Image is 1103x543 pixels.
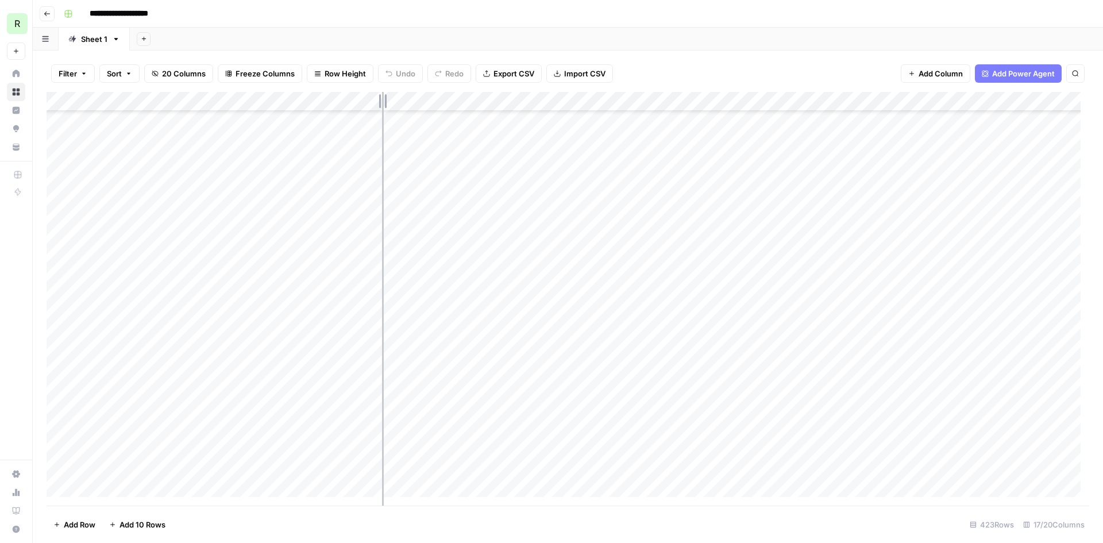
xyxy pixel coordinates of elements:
[7,120,25,138] a: Opportunities
[975,64,1062,83] button: Add Power Agent
[7,483,25,502] a: Usage
[81,33,107,45] div: Sheet 1
[564,68,606,79] span: Import CSV
[919,68,963,79] span: Add Column
[59,28,130,51] a: Sheet 1
[144,64,213,83] button: 20 Columns
[102,515,172,534] button: Add 10 Rows
[162,68,206,79] span: 20 Columns
[445,68,464,79] span: Redo
[7,101,25,120] a: Insights
[493,68,534,79] span: Export CSV
[546,64,613,83] button: Import CSV
[992,68,1055,79] span: Add Power Agent
[965,515,1019,534] div: 423 Rows
[7,502,25,520] a: Learning Hub
[325,68,366,79] span: Row Height
[99,64,140,83] button: Sort
[427,64,471,83] button: Redo
[476,64,542,83] button: Export CSV
[1019,515,1089,534] div: 17/20 Columns
[59,68,77,79] span: Filter
[7,64,25,83] a: Home
[119,519,165,530] span: Add 10 Rows
[47,515,102,534] button: Add Row
[7,138,25,156] a: Your Data
[218,64,302,83] button: Freeze Columns
[7,465,25,483] a: Settings
[14,17,20,30] span: R
[107,68,122,79] span: Sort
[307,64,373,83] button: Row Height
[7,520,25,538] button: Help + Support
[396,68,415,79] span: Undo
[901,64,970,83] button: Add Column
[378,64,423,83] button: Undo
[236,68,295,79] span: Freeze Columns
[7,83,25,101] a: Browse
[51,64,95,83] button: Filter
[7,9,25,38] button: Workspace: Re-Leased
[64,519,95,530] span: Add Row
